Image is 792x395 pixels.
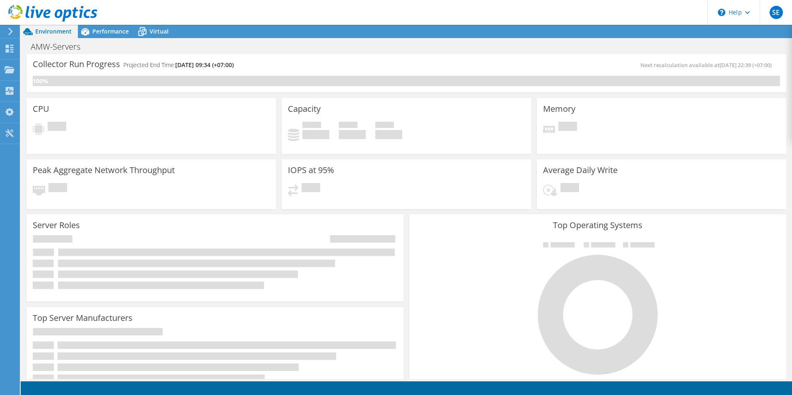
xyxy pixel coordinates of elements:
[720,61,772,69] span: [DATE] 22:39 (+07:00)
[123,60,234,70] h4: Projected End Time:
[718,9,725,16] svg: \n
[33,104,49,113] h3: CPU
[48,122,66,133] span: Pending
[288,166,334,175] h3: IOPS at 95%
[415,221,780,230] h3: Top Operating Systems
[35,27,72,35] span: Environment
[48,183,67,194] span: Pending
[288,104,321,113] h3: Capacity
[33,166,175,175] h3: Peak Aggregate Network Throughput
[33,313,133,323] h3: Top Server Manufacturers
[33,221,80,230] h3: Server Roles
[302,183,320,194] span: Pending
[770,6,783,19] span: SE
[150,27,169,35] span: Virtual
[560,183,579,194] span: Pending
[339,130,366,139] h4: 0 GiB
[543,166,618,175] h3: Average Daily Write
[375,122,394,130] span: Total
[302,130,329,139] h4: 0 GiB
[558,122,577,133] span: Pending
[339,122,357,130] span: Free
[302,122,321,130] span: Used
[92,27,129,35] span: Performance
[543,104,575,113] h3: Memory
[640,61,776,69] span: Next recalculation available at
[375,130,402,139] h4: 0 GiB
[27,42,93,51] h1: AMW-Servers
[175,61,234,69] span: [DATE] 09:34 (+07:00)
